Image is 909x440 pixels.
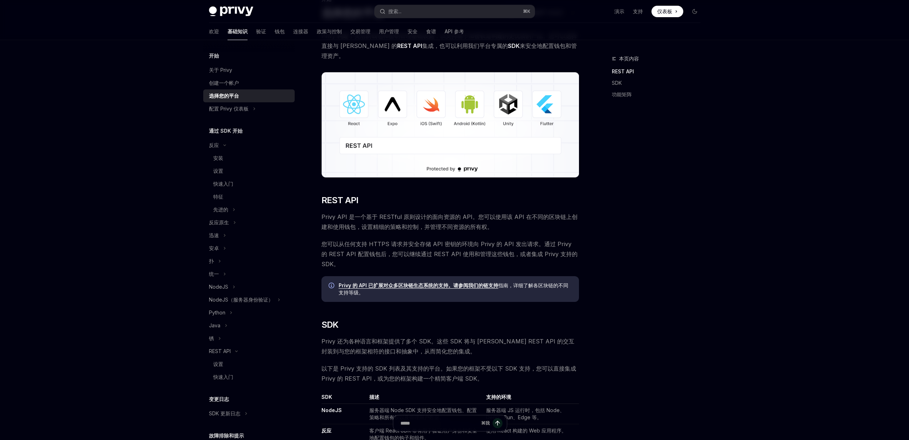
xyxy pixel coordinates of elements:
[209,93,239,99] font: 选择您的平台
[614,8,624,14] font: 演示
[486,394,511,400] font: 支持的环境
[228,23,248,40] a: 基础知识
[209,80,239,86] font: 创建一个帐户
[203,293,295,306] button: 切换 NodeJS（服务器身份验证）部分
[209,23,219,40] a: 欢迎
[651,6,683,17] a: 仪表板
[203,371,295,383] a: 快速入门
[657,8,672,14] font: 仪表板
[321,195,359,205] font: REST API
[203,345,295,358] button: 切换 REST API 部分
[203,89,295,102] a: 选择您的平台
[293,28,308,34] font: 连接器
[203,152,295,165] a: 安装
[209,271,219,277] font: 统一
[209,28,219,34] font: 欢迎
[369,394,379,400] font: 描述
[527,9,530,14] font: K
[209,53,219,59] font: 开始
[203,165,295,177] a: 设置
[209,297,273,303] font: NodeJS（服务器身份验证）
[321,338,574,355] font: Privy 还为各种语言和框架提供了多个 SDK。这些 SDK 将与 [PERSON_NAME] REST API 的交互封装到与您的框架相符的接口和抽象中，从而简化您的集成。
[209,67,232,73] font: 关于 Privy
[203,332,295,345] button: 切换 Rust 部分
[612,80,622,86] font: SDK
[213,155,223,161] font: 安装
[209,219,229,225] font: 反应原生
[359,289,364,295] font: 。
[486,407,565,420] font: 服务器端 JS 运行时，包括 Node、Deno、Bun、Edge 等。
[209,128,243,134] font: 通过 SDK 开始
[612,66,706,77] a: REST API
[275,23,285,40] a: 钱包
[379,23,399,40] a: 用户管理
[445,23,464,40] a: API 参考
[203,216,295,229] button: 切换 React Native 部分
[209,6,253,16] img: 深色标志
[321,365,576,382] font: 以下是 Privy 支持的 SDK 列表及其支持的平台。如果您的框架不受以下 SDK 支持，您可以直接集成 Privy 的 REST API，或为您的框架构建一个精简客户端 SDK。
[213,168,223,174] font: 设置
[256,28,266,34] font: 验证
[612,68,634,74] font: REST API
[203,242,295,255] button: 切换 Android 部分
[213,194,223,200] font: 特征
[209,348,231,354] font: REST API
[213,181,233,187] font: 快速入门
[426,28,436,34] font: 食谱
[388,8,401,14] font: 搜索...
[350,23,370,40] a: 交易管理
[209,335,214,341] font: 锈
[369,407,477,420] font: 服务器端 Node SDK 支持安全地配置钱包、配置策略和所有权以及管理用户数据。
[213,374,233,380] font: 快速入门
[293,23,308,40] a: 连接器
[256,23,266,40] a: 验证
[375,5,535,18] button: 打开搜索
[203,203,295,216] button: 切换高级部分
[339,282,498,289] a: Privy 的 API 已扩展对众多区块链生态系统的支持。请参阅我们的链支持
[321,407,342,414] a: NodeJS
[619,55,639,62] font: 本页内容
[203,306,295,319] button: 切换 Python 部分
[493,418,503,428] button: 发送消息
[203,139,295,152] button: 切换 React 部分
[203,229,295,242] button: 切换 Swift 部分
[275,28,285,34] font: 钱包
[209,142,219,148] font: 反应
[523,9,527,14] font: ⌘
[329,283,336,290] svg: 信息
[321,319,339,330] font: SDK
[400,415,478,431] input: 提问...
[350,28,370,34] font: 交易管理
[614,8,624,15] a: 演示
[612,77,706,89] a: SDK
[203,177,295,190] a: 快速入门
[203,407,295,420] button: 切换 SDK 变更日志部分
[228,28,248,34] font: 基础知识
[213,206,228,212] font: 先进的
[209,284,228,290] font: NodeJS
[209,232,219,238] font: 迅速
[426,23,436,40] a: 食谱
[408,28,418,34] font: 安全
[397,42,422,49] font: REST API
[203,190,295,203] a: 特征
[203,268,295,280] button: 切换 Unity 部分
[203,64,295,77] a: 关于 Privy
[321,240,578,268] font: 您可以从任何支持 HTTPS 请求并安全存储 API 密钥的环境向 Privy 的 API 发出请求。通过 Privy 的 REST API 配置钱包后，您可以继续通过 REST API 使用和...
[203,255,295,268] button: 切换 Flutter 部分
[209,258,214,264] font: 扑
[209,396,229,402] font: 变更日志
[203,358,295,371] a: 设置
[209,309,225,316] font: Python
[209,245,219,251] font: 安卓
[203,77,295,89] a: 创建一个帐户
[209,322,220,328] font: Java
[379,28,399,34] font: 用户管理
[689,6,700,17] button: 切换暗模式
[317,23,342,40] a: 政策与控制
[408,23,418,40] a: 安全
[203,102,295,115] button: 切换配置 Privy 仪表板部分
[612,89,706,100] a: 功能矩阵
